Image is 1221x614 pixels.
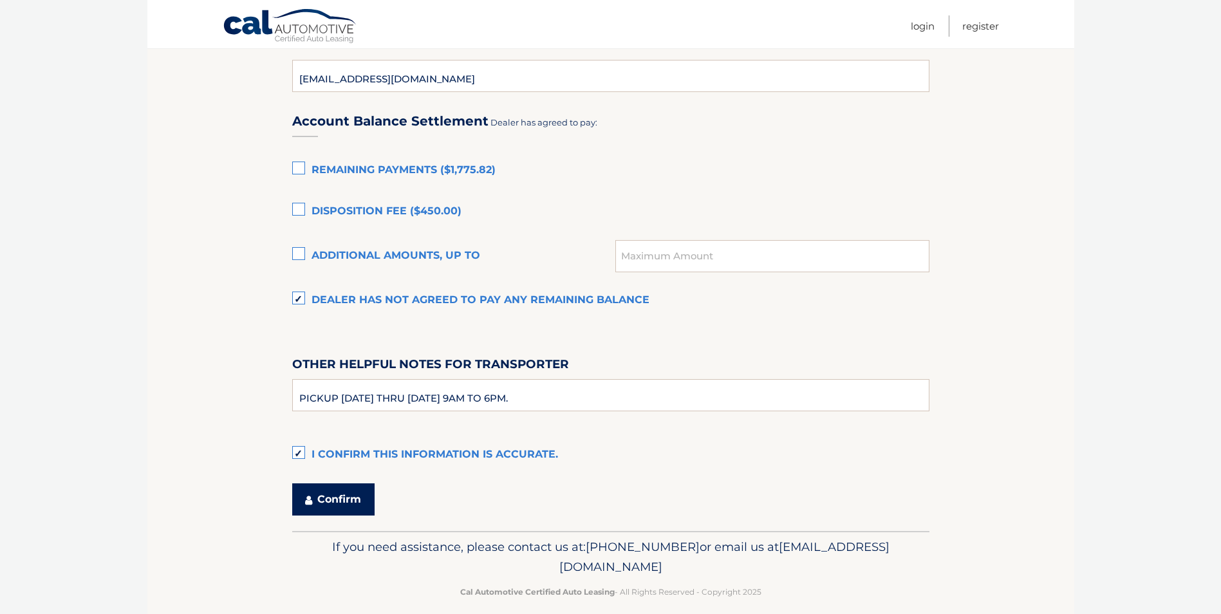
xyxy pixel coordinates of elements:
[301,537,921,578] p: If you need assistance, please contact us at: or email us at
[292,355,569,378] label: Other helpful notes for transporter
[292,442,929,468] label: I confirm this information is accurate.
[292,158,929,183] label: Remaining Payments ($1,775.82)
[292,483,375,516] button: Confirm
[292,113,489,129] h3: Account Balance Settlement
[962,15,999,37] a: Register
[615,240,929,272] input: Maximum Amount
[292,288,929,313] label: Dealer has not agreed to pay any remaining balance
[292,243,616,269] label: Additional amounts, up to
[586,539,700,554] span: [PHONE_NUMBER]
[223,8,358,46] a: Cal Automotive
[490,117,597,127] span: Dealer has agreed to pay:
[301,585,921,599] p: - All Rights Reserved - Copyright 2025
[292,199,929,225] label: Disposition Fee ($450.00)
[460,587,615,597] strong: Cal Automotive Certified Auto Leasing
[911,15,935,37] a: Login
